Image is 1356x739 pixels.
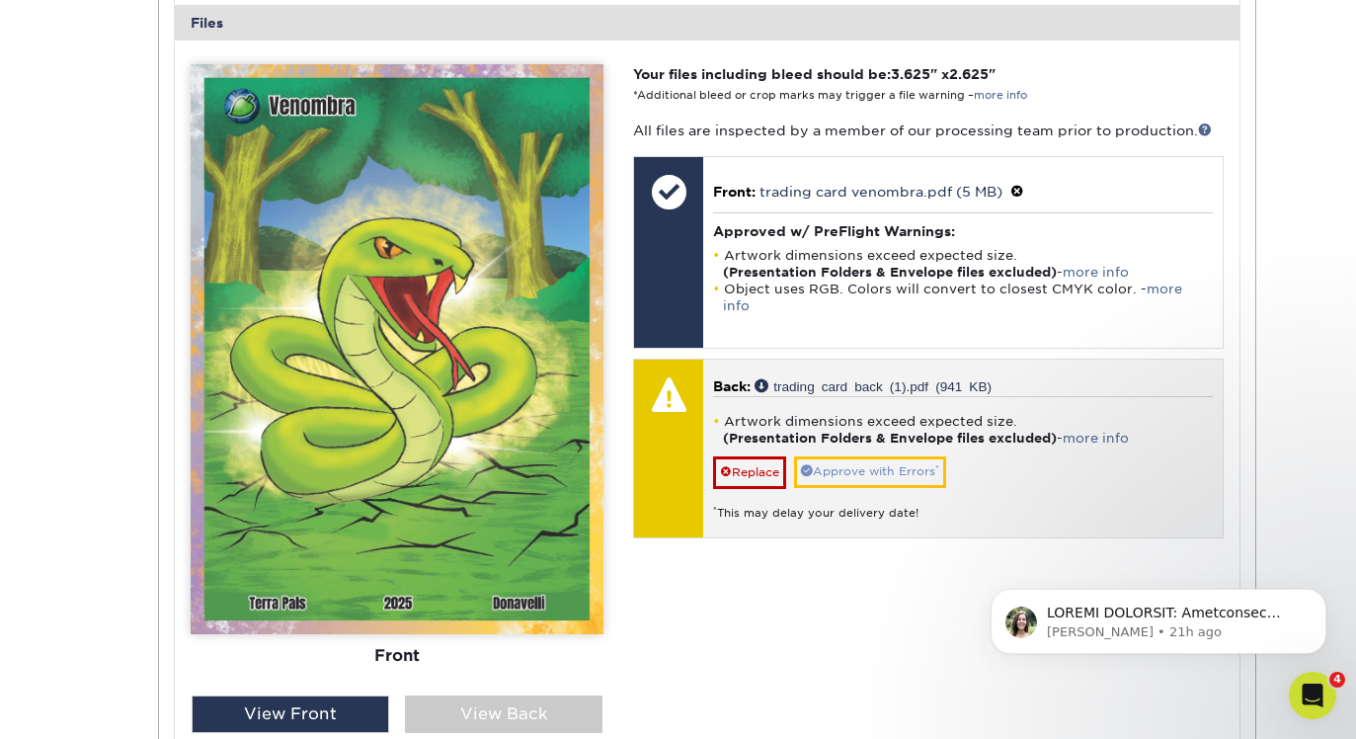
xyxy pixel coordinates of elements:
iframe: Intercom notifications message [961,547,1356,686]
span: Front: [713,184,756,200]
span: 3.625 [891,66,930,82]
span: Back: [713,378,751,394]
small: *Additional bleed or crop marks may trigger a file warning – [633,89,1027,102]
span: 2.625 [949,66,989,82]
h4: Approved w/ PreFlight Warnings: [713,223,1212,239]
li: Artwork dimensions exceed expected size. - [713,413,1212,447]
a: Replace [713,456,786,488]
p: All files are inspected by a member of our processing team prior to production. [633,121,1223,140]
div: Front [191,634,603,678]
a: more info [1063,431,1129,446]
a: trading card back (1).pdf (941 KB) [755,378,992,392]
a: more info [723,282,1182,313]
strong: (Presentation Folders & Envelope files excluded) [723,265,1057,280]
div: Files [175,5,1239,41]
div: This may delay your delivery date! [713,489,1212,522]
li: Artwork dimensions exceed expected size. - [713,247,1212,281]
div: View Back [405,696,602,733]
a: Approve with Errors* [794,456,946,487]
strong: (Presentation Folders & Envelope files excluded) [723,431,1057,446]
a: more info [1063,265,1129,280]
a: trading card venombra.pdf (5 MB) [759,184,1002,200]
strong: Your files including bleed should be: " x " [633,66,996,82]
span: 4 [1329,672,1345,688]
li: Object uses RGB. Colors will convert to closest CMYK color. - [713,281,1212,314]
iframe: Intercom live chat [1289,672,1336,719]
a: more info [974,89,1027,102]
p: Message from Julie, sent 21h ago [86,76,341,94]
div: View Front [192,696,389,733]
